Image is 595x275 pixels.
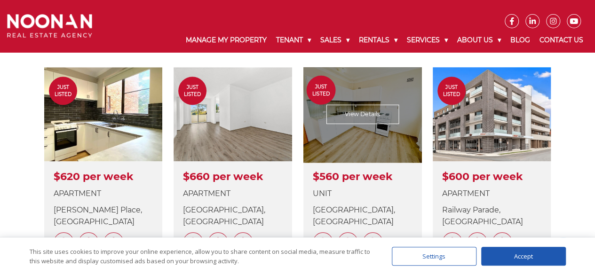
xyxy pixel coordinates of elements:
[271,28,316,52] a: Tenant
[535,28,588,52] a: Contact Us
[437,84,466,98] span: Just Listed
[481,247,566,266] div: Accept
[506,28,535,52] a: Blog
[354,28,402,52] a: Rentals
[392,247,476,266] div: Settings
[316,28,354,52] a: Sales
[7,14,92,38] img: Noonan Real Estate Agency
[30,247,373,266] div: This site uses cookies to improve your online experience, allow you to share content on social me...
[402,28,452,52] a: Services
[49,84,77,98] span: Just Listed
[452,28,506,52] a: About Us
[178,84,206,98] span: Just Listed
[181,28,271,52] a: Manage My Property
